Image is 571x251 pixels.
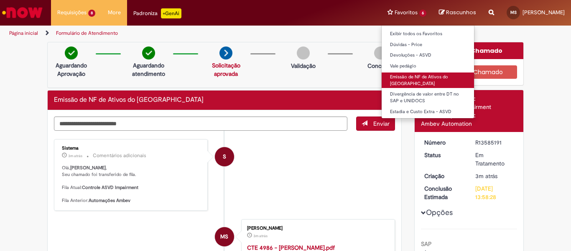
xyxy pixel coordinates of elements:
[128,61,169,78] p: Aguardando atendimento
[297,47,310,60] img: img-circle-grey.png
[382,51,474,60] a: Devoluções - ASVD
[356,116,395,131] button: Enviar
[56,30,118,36] a: Formulário de Atendimento
[57,8,87,17] span: Requisições
[68,153,82,158] span: 3m atrás
[475,172,497,180] time: 01/10/2025 10:58:25
[65,47,78,60] img: check-circle-green.png
[70,165,106,171] b: [PERSON_NAME]
[382,29,474,39] a: Exibir todos os Favoritos
[215,227,234,246] div: MARCOS SCANTAMBURLO
[510,10,517,15] span: MS
[215,147,234,166] div: System
[133,8,181,18] div: Padroniza
[421,240,432,248] b: SAP
[475,172,497,180] span: 3m atrás
[421,119,517,128] div: Ambev Automation
[373,120,390,127] span: Enviar
[439,9,476,17] a: Rascunhos
[475,172,514,180] div: 01/10/2025 10:58:25
[418,172,469,180] dt: Criação
[475,184,514,201] div: [DATE] 13:58:28
[54,116,347,131] textarea: Digite sua mensagem aqui...
[381,25,474,119] ul: Favoritos
[223,147,226,167] span: S
[419,10,426,17] span: 6
[253,233,268,238] time: 01/10/2025 10:58:21
[475,151,514,168] div: Em Tratamento
[82,184,138,191] b: Controle ASVD Impairment
[68,153,82,158] time: 01/10/2025 10:58:29
[93,152,146,159] small: Comentários adicionais
[62,165,201,204] p: Olá, , Seu chamado foi transferido de fila. Fila Atual: Fila Anterior:
[1,4,44,21] img: ServiceNow
[382,90,474,105] a: Divergência de valor entre DT no SAP e UNIDOCS
[54,96,204,104] h2: Emissão de NF de Ativos do ASVD Histórico de tíquete
[291,62,316,70] p: Validação
[62,146,201,151] div: Sistema
[161,8,181,18] p: +GenAi
[523,9,565,16] span: [PERSON_NAME]
[9,30,38,36] a: Página inicial
[475,138,514,147] div: R13585191
[6,26,375,41] ul: Trilhas de página
[374,47,387,60] img: img-circle-grey.png
[418,184,469,201] dt: Conclusão Estimada
[418,138,469,147] dt: Número
[219,47,232,60] img: arrow-next.png
[142,47,155,60] img: check-circle-green.png
[51,61,92,78] p: Aguardando Aprovação
[89,197,130,204] b: Automações Ambev
[382,72,474,88] a: Emissão de NF de Ativos do [GEOGRAPHIC_DATA]
[418,151,469,159] dt: Status
[367,62,394,70] p: Concluído
[382,40,474,49] a: Dúvidas - Price
[88,10,95,17] span: 8
[382,62,474,71] a: Vale pedágio
[446,8,476,16] span: Rascunhos
[382,107,474,116] a: Estadia e Custo Extra - ASVD
[395,8,418,17] span: Favoritos
[108,8,121,17] span: More
[253,233,268,238] span: 3m atrás
[247,226,386,231] div: [PERSON_NAME]
[220,227,228,247] span: MS
[212,62,240,78] a: Solicitação aprovada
